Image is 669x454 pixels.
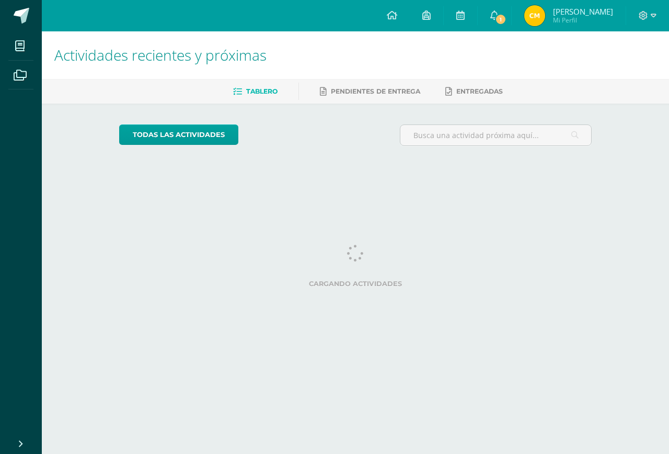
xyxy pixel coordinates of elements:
img: 99957380a6879dd2592f13fdfcb3ba01.png [524,5,545,26]
input: Busca una actividad próxima aquí... [400,125,592,145]
span: Mi Perfil [553,16,613,25]
a: Entregadas [445,83,503,100]
a: Tablero [233,83,278,100]
a: todas las Actividades [119,124,238,145]
span: [PERSON_NAME] [553,6,613,17]
span: Tablero [246,87,278,95]
label: Cargando actividades [119,280,592,288]
span: Actividades recientes y próximas [54,45,267,65]
a: Pendientes de entrega [320,83,420,100]
span: Pendientes de entrega [331,87,420,95]
span: Entregadas [456,87,503,95]
span: 1 [494,14,506,25]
